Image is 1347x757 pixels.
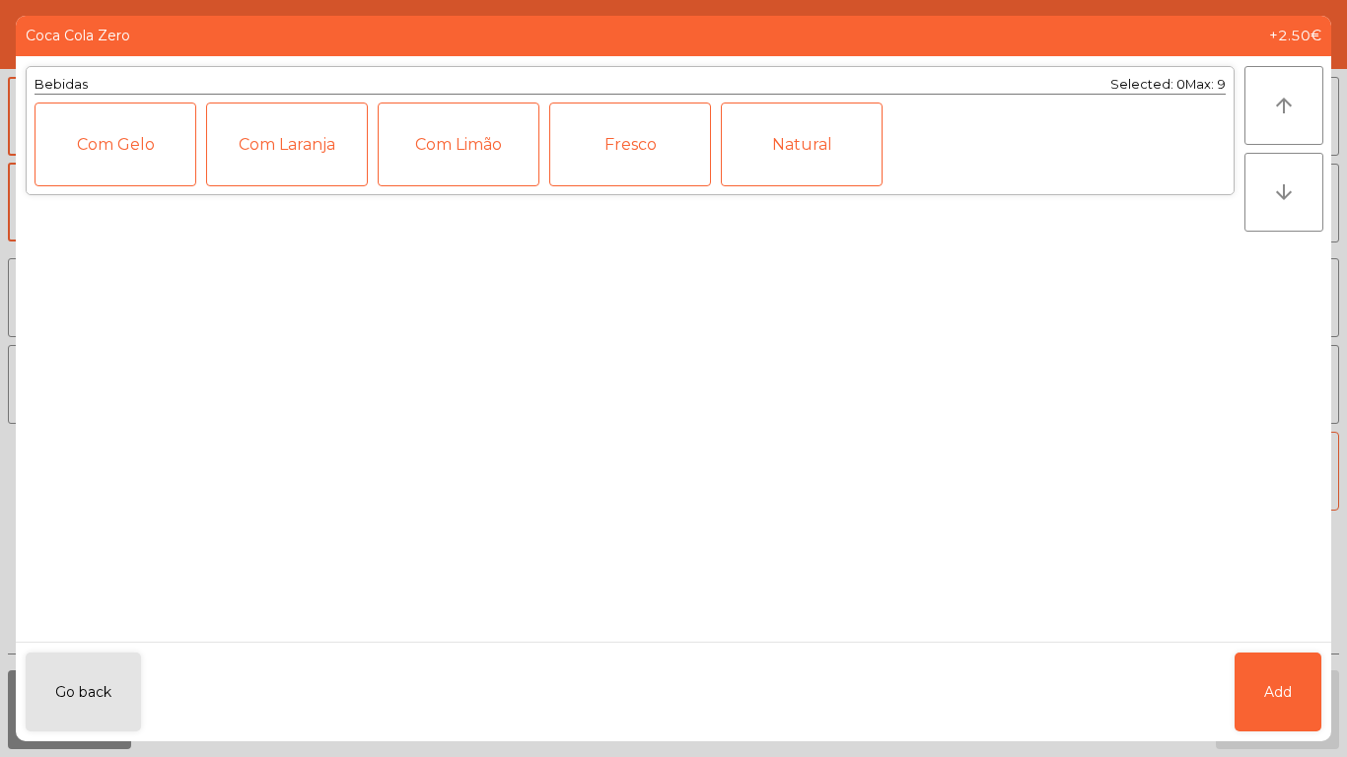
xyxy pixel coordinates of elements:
[1235,653,1321,731] button: Add
[26,653,141,731] button: Go back
[206,103,368,186] div: Com Laranja
[1264,682,1292,703] span: Add
[35,103,196,186] div: Com Gelo
[1110,77,1185,92] span: Selected: 0
[1244,66,1323,145] button: arrow_upward
[1272,94,1296,117] i: arrow_upward
[1269,26,1321,46] span: +2.50€
[378,103,539,186] div: Com Limão
[549,103,711,186] div: Fresco
[721,103,883,186] div: Natural
[26,26,130,46] span: Coca Cola Zero
[35,75,88,94] div: Bebidas
[1272,180,1296,204] i: arrow_downward
[1185,77,1226,92] span: Max: 9
[1244,153,1323,232] button: arrow_downward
